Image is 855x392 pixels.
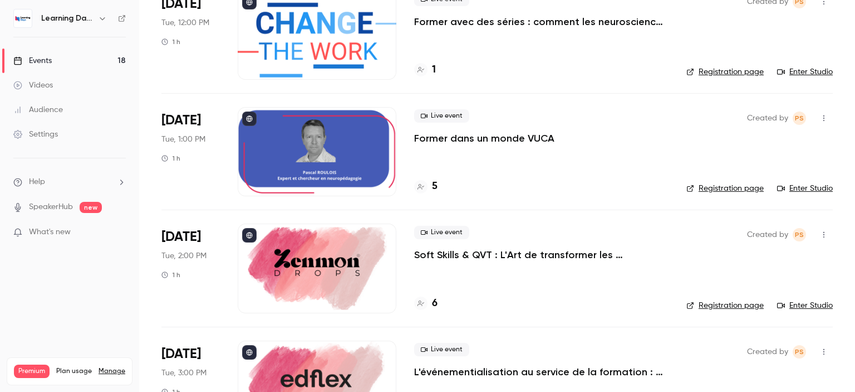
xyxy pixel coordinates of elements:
[112,228,126,238] iframe: Noticeable Trigger
[777,183,833,194] a: Enter Studio
[161,228,201,246] span: [DATE]
[57,66,86,73] div: Domaine
[45,65,54,74] img: tab_domain_overview_orange.svg
[414,62,436,78] a: 1
[414,132,554,145] a: Former dans un monde VUCA
[414,226,469,239] span: Live event
[126,65,135,74] img: tab_keywords_by_traffic_grey.svg
[414,179,438,194] a: 5
[161,37,180,46] div: 1 h
[747,345,788,359] span: Created by
[161,154,180,163] div: 1 h
[747,228,788,241] span: Created by
[414,365,669,379] a: L'événementialisation au service de la formation : engagez vos apprenants tout au long de l’année
[432,179,438,194] h4: 5
[13,55,52,66] div: Events
[41,13,94,24] h6: Learning Days
[29,226,71,238] span: What's new
[161,250,207,262] span: Tue, 2:00 PM
[777,66,833,78] a: Enter Studio
[161,270,180,279] div: 1 h
[29,201,73,213] a: SpeakerHub
[161,345,201,363] span: [DATE]
[161,134,205,145] span: Tue, 1:00 PM
[414,248,669,262] a: Soft Skills & QVT : L'Art de transformer les compétences humaines en levier de bien-être et perfo...
[29,29,126,38] div: Domaine: [DOMAIN_NAME]
[18,29,27,38] img: website_grey.svg
[80,202,102,213] span: new
[99,367,125,376] a: Manage
[686,183,764,194] a: Registration page
[414,109,469,123] span: Live event
[56,367,92,376] span: Plan usage
[13,176,126,188] li: help-dropdown-opener
[13,80,53,91] div: Videos
[793,112,806,125] span: Prad Selvarajah
[414,343,469,356] span: Live event
[795,228,804,241] span: PS
[161,224,220,313] div: Oct 7 Tue, 2:00 PM (Europe/Paris)
[161,107,220,196] div: Oct 7 Tue, 1:00 PM (Europe/Paris)
[31,18,55,27] div: v 4.0.25
[161,367,207,379] span: Tue, 3:00 PM
[747,112,788,125] span: Created by
[777,300,833,311] a: Enter Studio
[432,296,438,311] h4: 6
[795,112,804,125] span: PS
[795,345,804,359] span: PS
[414,296,438,311] a: 6
[432,62,436,78] h4: 1
[414,15,669,28] a: Former avec des séries : comment les neurosciences transforment l’engagement en addiction positive
[13,129,58,140] div: Settings
[14,365,50,378] span: Premium
[13,104,63,115] div: Audience
[161,112,201,129] span: [DATE]
[139,66,170,73] div: Mots-clés
[686,66,764,78] a: Registration page
[14,9,32,27] img: Learning Days
[793,228,806,241] span: Prad Selvarajah
[686,300,764,311] a: Registration page
[793,345,806,359] span: Prad Selvarajah
[29,176,45,188] span: Help
[18,18,27,27] img: logo_orange.svg
[161,17,209,28] span: Tue, 12:00 PM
